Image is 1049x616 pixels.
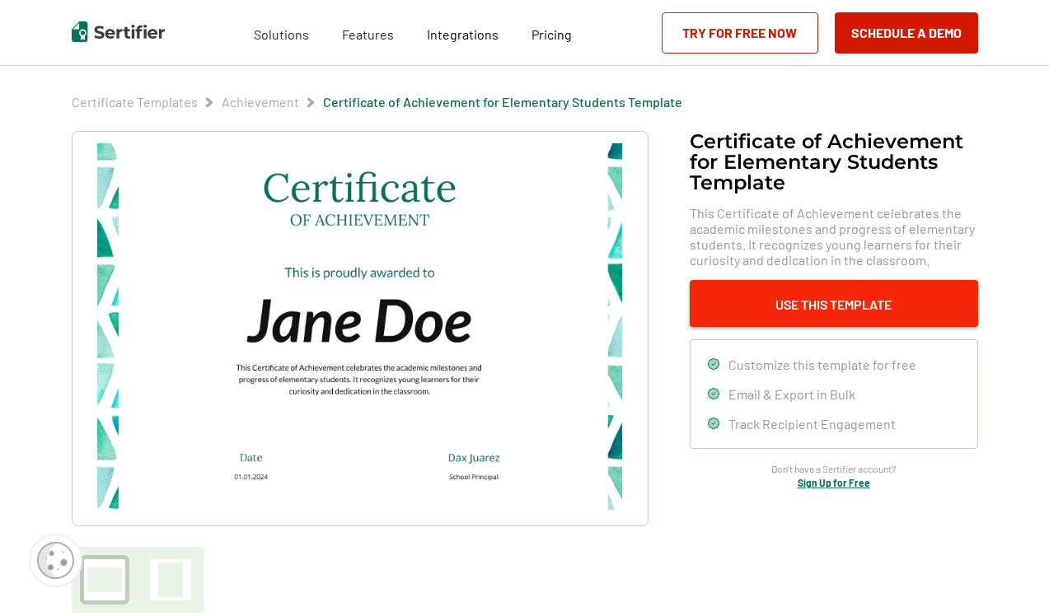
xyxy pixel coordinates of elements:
span: Email & Export in Bulk [728,386,855,402]
span: Track Recipient Engagement [728,416,896,432]
a: Integrations [427,22,499,43]
a: Certificate of Achievement for Elementary Students Template [323,94,682,110]
img: Sertifier | Digital Credentialing Platform [72,21,165,42]
span: Features [342,22,394,43]
a: Pricing [532,22,572,43]
a: Certificate Templates [72,94,198,110]
iframe: Chat Widget [967,537,1049,616]
a: Sign Up for Free [798,477,870,488]
span: Solutions [254,22,309,43]
span: Pricing [532,26,572,42]
span: Customize this template for free [728,357,916,372]
a: Try for Free Now [662,12,818,54]
a: Achievement [222,94,299,110]
img: Cookie Popup Icon [37,542,74,579]
span: Don’t have a Sertifier account? [771,461,897,477]
img: Certificate of Achievement for Elementary Students Template [97,143,621,514]
button: Schedule a Demo [835,12,978,54]
span: Integrations [427,26,499,42]
h1: Certificate of Achievement for Elementary Students Template [690,131,978,193]
button: Use This Template [690,280,978,327]
div: Breadcrumb [72,94,682,110]
span: This Certificate of Achievement celebrates the academic milestones and progress of elementary stu... [690,205,978,268]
